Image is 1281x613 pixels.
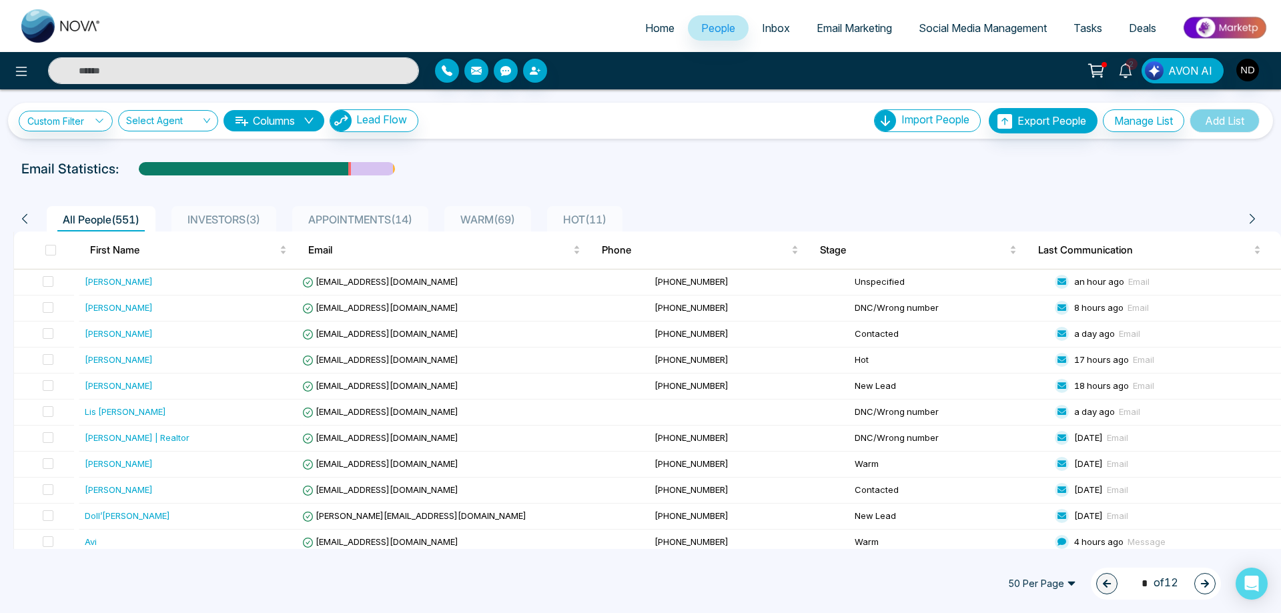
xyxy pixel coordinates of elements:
span: Import People [901,113,969,126]
div: [PERSON_NAME] | Realtor [85,431,189,444]
span: [PHONE_NUMBER] [655,328,729,339]
span: Email [1107,510,1128,521]
span: [PHONE_NUMBER] [655,276,729,287]
div: [PERSON_NAME] [85,483,153,496]
span: People [701,21,735,35]
th: Email [298,231,592,269]
img: Lead Flow [330,110,352,131]
span: Last Communication [1038,242,1251,258]
div: [PERSON_NAME] [85,301,153,314]
span: Home [645,21,675,35]
span: [PHONE_NUMBER] [655,380,729,391]
button: Export People [989,108,1098,133]
td: Warm [849,452,1049,478]
a: Deals [1116,15,1170,41]
span: [DATE] [1074,458,1103,469]
span: APPOINTMENTS ( 14 ) [303,213,418,226]
span: Email [1133,380,1154,391]
div: Avi [85,535,97,548]
img: User Avatar [1236,59,1259,81]
td: DNC/Wrong number [849,400,1049,426]
span: [PHONE_NUMBER] [655,536,729,547]
td: Unspecified [849,269,1049,295]
span: Email [1128,302,1149,313]
a: Tasks [1060,15,1116,41]
span: [EMAIL_ADDRESS][DOMAIN_NAME] [302,432,458,443]
th: First Name [79,231,298,269]
span: a day ago [1074,328,1115,339]
img: Market-place.gif [1176,13,1273,43]
span: [DATE] [1074,432,1103,443]
span: [EMAIL_ADDRESS][DOMAIN_NAME] [302,458,458,469]
span: [EMAIL_ADDRESS][DOMAIN_NAME] [302,302,458,313]
td: Hot [849,348,1049,374]
button: Manage List [1103,109,1184,132]
span: [EMAIL_ADDRESS][DOMAIN_NAME] [302,380,458,391]
td: DNC/Wrong number [849,295,1049,322]
a: Custom Filter [19,111,113,131]
span: [PERSON_NAME][EMAIL_ADDRESS][DOMAIN_NAME] [302,510,526,521]
span: Email [1133,354,1154,365]
a: Inbox [749,15,803,41]
span: Email [1107,484,1128,495]
td: New Lead [849,374,1049,400]
span: WARM ( 69 ) [455,213,520,226]
td: Warm [849,530,1049,556]
a: Home [632,15,688,41]
div: Open Intercom Messenger [1236,568,1268,600]
span: [EMAIL_ADDRESS][DOMAIN_NAME] [302,484,458,495]
span: Message [1128,536,1166,547]
span: [PHONE_NUMBER] [655,458,729,469]
span: Inbox [762,21,790,35]
div: [PERSON_NAME] [85,379,153,392]
span: [EMAIL_ADDRESS][DOMAIN_NAME] [302,354,458,365]
th: Last Communication [1027,231,1281,269]
img: Lead Flow [1145,61,1164,80]
span: AVON AI [1168,63,1212,79]
span: Lead Flow [356,113,407,126]
div: Doll’[PERSON_NAME] [85,509,170,522]
span: 4 hours ago [1074,536,1124,547]
span: [EMAIL_ADDRESS][DOMAIN_NAME] [302,406,458,417]
a: Lead FlowLead Flow [324,109,418,132]
span: 17 hours ago [1074,354,1129,365]
span: Email Marketing [817,21,892,35]
td: New Lead [849,504,1049,530]
span: First Name [90,242,277,258]
button: AVON AI [1142,58,1224,83]
p: Email Statistics: [21,159,119,179]
td: Contacted [849,478,1049,504]
a: People [688,15,749,41]
span: HOT ( 11 ) [558,213,612,226]
span: Phone [602,242,789,258]
span: Email [308,242,571,258]
a: Social Media Management [905,15,1060,41]
span: Email [1107,458,1128,469]
span: INVESTORS ( 3 ) [182,213,266,226]
th: Stage [809,231,1027,269]
span: [EMAIL_ADDRESS][DOMAIN_NAME] [302,276,458,287]
td: Contacted [849,322,1049,348]
span: [PHONE_NUMBER] [655,354,729,365]
span: [EMAIL_ADDRESS][DOMAIN_NAME] [302,536,458,547]
span: 8 hours ago [1074,302,1124,313]
button: Columnsdown [224,110,324,131]
span: [PHONE_NUMBER] [655,302,729,313]
span: Stage [820,242,1007,258]
div: [PERSON_NAME] [85,327,153,340]
span: [DATE] [1074,510,1103,521]
span: [EMAIL_ADDRESS][DOMAIN_NAME] [302,328,458,339]
span: Email [1128,276,1150,287]
span: [PHONE_NUMBER] [655,510,729,521]
span: 2 [1126,58,1138,70]
span: a day ago [1074,406,1115,417]
button: Lead Flow [330,109,418,132]
a: 2 [1110,58,1142,81]
span: [DATE] [1074,484,1103,495]
td: DNC/Wrong number [849,426,1049,452]
span: an hour ago [1074,276,1124,287]
img: Nova CRM Logo [21,9,101,43]
div: Lis [PERSON_NAME] [85,405,166,418]
th: Phone [591,231,809,269]
span: Deals [1129,21,1156,35]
